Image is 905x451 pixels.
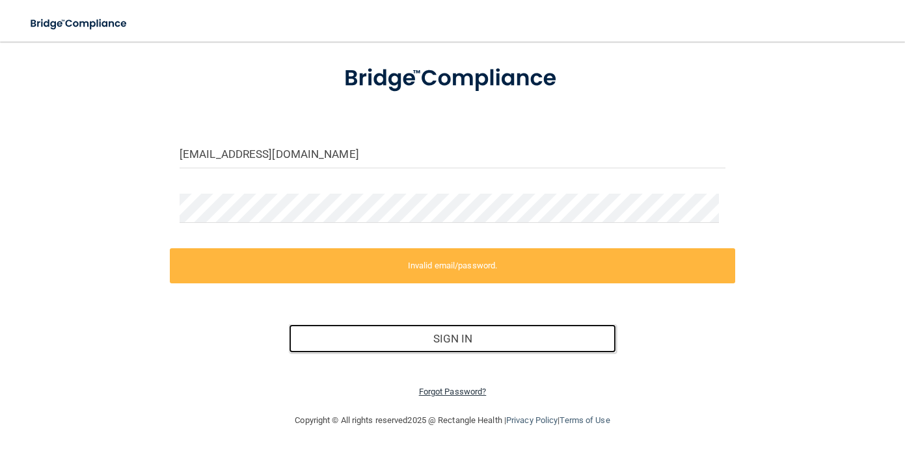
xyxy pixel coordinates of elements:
button: Sign In [289,324,616,353]
a: Privacy Policy [506,415,558,425]
a: Forgot Password? [419,387,487,396]
a: Terms of Use [560,415,610,425]
label: Invalid email/password. [170,248,735,283]
input: Email [180,139,725,168]
img: bridge_compliance_login_screen.278c3ca4.svg [321,49,584,108]
img: bridge_compliance_login_screen.278c3ca4.svg [20,10,139,37]
div: Copyright © All rights reserved 2025 @ Rectangle Health | | [215,400,690,441]
iframe: Drift Widget Chat Controller [680,359,889,411]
